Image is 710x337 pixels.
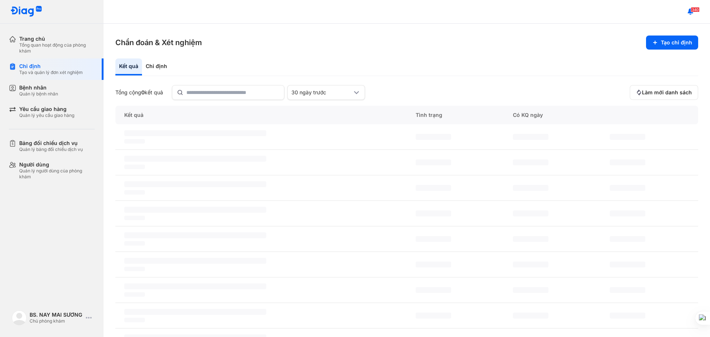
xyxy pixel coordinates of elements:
span: ‌ [124,130,266,136]
div: Kết quả [115,58,142,75]
span: ‌ [610,313,645,319]
div: Chỉ định [142,58,171,75]
span: ‌ [513,262,548,267]
span: ‌ [124,165,145,169]
span: ‌ [124,139,145,144]
span: ‌ [124,181,266,187]
span: ‌ [610,262,645,267]
span: ‌ [610,287,645,293]
span: ‌ [124,190,145,195]
button: Làm mới danh sách [630,85,698,100]
span: ‌ [124,258,266,264]
div: Chỉ định [19,63,83,70]
div: Bệnh nhân [19,84,58,91]
div: Tổng cộng kết quả [115,89,163,96]
span: ‌ [124,267,145,271]
span: ‌ [416,134,451,140]
span: Làm mới danh sách [642,89,692,96]
span: ‌ [124,283,266,289]
span: ‌ [513,287,548,293]
span: ‌ [124,207,266,213]
div: Chủ phòng khám [30,318,83,324]
div: Kết quả [115,106,407,124]
span: ‌ [124,241,145,246]
span: ‌ [416,210,451,216]
span: ‌ [416,262,451,267]
span: ‌ [124,216,145,220]
button: Tạo chỉ định [646,36,698,50]
span: ‌ [513,210,548,216]
img: logo [10,6,42,17]
div: Quản lý bệnh nhân [19,91,58,97]
span: ‌ [416,287,451,293]
div: Người dùng [19,161,95,168]
span: ‌ [610,185,645,191]
span: ‌ [513,185,548,191]
span: ‌ [416,185,451,191]
span: ‌ [610,210,645,216]
span: ‌ [124,318,145,322]
div: Có KQ ngày [504,106,601,124]
span: ‌ [513,134,548,140]
span: ‌ [610,236,645,242]
span: 0 [141,89,145,95]
span: ‌ [124,156,266,162]
div: Quản lý bảng đối chiếu dịch vụ [19,146,83,152]
span: ‌ [416,313,451,319]
img: logo [12,310,27,325]
span: ‌ [513,159,548,165]
div: Yêu cầu giao hàng [19,106,74,112]
div: Bảng đối chiếu dịch vụ [19,140,83,146]
span: ‌ [124,292,145,297]
span: ‌ [124,309,266,315]
div: Quản lý yêu cầu giao hàng [19,112,74,118]
span: ‌ [513,236,548,242]
span: ‌ [513,313,548,319]
div: 30 ngày trước [291,89,352,96]
span: 340 [691,7,700,12]
div: Tạo và quản lý đơn xét nghiệm [19,70,83,75]
div: Quản lý người dùng của phòng khám [19,168,95,180]
div: BS. NAY MAI SƯƠNG [30,311,83,318]
span: ‌ [124,232,266,238]
div: Trang chủ [19,36,95,42]
h3: Chẩn đoán & Xét nghiệm [115,37,202,48]
span: ‌ [416,236,451,242]
span: ‌ [610,134,645,140]
div: Tổng quan hoạt động của phòng khám [19,42,95,54]
span: ‌ [610,159,645,165]
span: ‌ [416,159,451,165]
div: Tình trạng [407,106,504,124]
